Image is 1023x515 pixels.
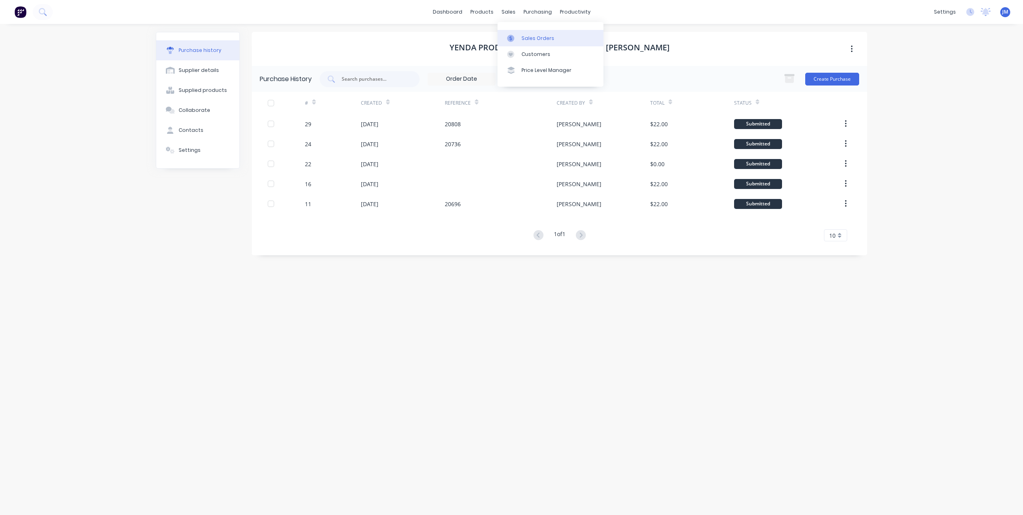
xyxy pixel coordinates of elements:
div: Purchase History [260,74,312,84]
div: Supplier details [179,67,219,74]
a: Sales Orders [498,30,603,46]
div: [DATE] [361,140,378,148]
div: Submitted [734,119,782,129]
div: [PERSON_NAME] [557,160,601,168]
div: [DATE] [361,160,378,168]
div: Price Level Manager [521,67,571,74]
button: Create Purchase [805,73,859,86]
div: 22 [305,160,311,168]
div: [PERSON_NAME] [557,180,601,188]
div: $22.00 [650,200,668,208]
div: Submitted [734,179,782,189]
div: [PERSON_NAME] [557,140,601,148]
div: sales [498,6,519,18]
div: Reference [445,99,471,107]
span: 10 [829,231,836,240]
div: [DATE] [361,120,378,128]
div: $22.00 [650,120,668,128]
button: Purchase history [156,40,239,60]
span: JM [1002,8,1008,16]
div: purchasing [519,6,556,18]
button: Collaborate [156,100,239,120]
button: Supplied products [156,80,239,100]
div: $0.00 [650,160,665,168]
div: Submitted [734,199,782,209]
button: Contacts [156,120,239,140]
input: Search purchases... [341,75,407,83]
button: Settings [156,140,239,160]
div: 11 [305,200,311,208]
a: Price Level Manager [498,62,603,78]
div: Status [734,99,752,107]
input: Order Date [428,73,495,85]
div: $22.00 [650,180,668,188]
div: productivity [556,6,595,18]
div: Submitted [734,139,782,149]
div: [DATE] [361,180,378,188]
img: Factory [14,6,26,18]
div: Total [650,99,665,107]
button: Supplier details [156,60,239,80]
div: 20808 [445,120,461,128]
div: 20696 [445,200,461,208]
div: [PERSON_NAME] [557,120,601,128]
div: $22.00 [650,140,668,148]
div: Customers [521,51,550,58]
a: dashboard [429,6,466,18]
div: products [466,6,498,18]
div: Collaborate [179,107,210,114]
div: settings [930,6,960,18]
div: [DATE] [361,200,378,208]
div: 20736 [445,140,461,148]
h1: Yenda Producers Co-Op Society Ltd [PERSON_NAME] [450,43,670,52]
div: [PERSON_NAME] [557,200,601,208]
div: 24 [305,140,311,148]
div: Sales Orders [521,35,554,42]
div: 29 [305,120,311,128]
a: Customers [498,46,603,62]
div: Submitted [734,159,782,169]
div: # [305,99,308,107]
div: Supplied products [179,87,227,94]
div: Purchase history [179,47,221,54]
div: Contacts [179,127,203,134]
div: Created [361,99,382,107]
div: Settings [179,147,201,154]
div: 1 of 1 [554,230,565,241]
div: Created By [557,99,585,107]
div: 16 [305,180,311,188]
